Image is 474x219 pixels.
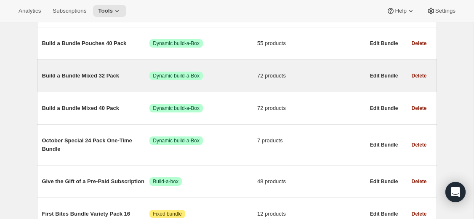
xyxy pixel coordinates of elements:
span: Delete [411,178,426,185]
button: Delete [406,37,431,49]
span: Tools [98,8,113,14]
button: Delete [406,176,431,187]
span: Dynamic build-a-Box [153,137,200,144]
button: Edit Bundle [365,139,403,151]
button: Delete [406,139,431,151]
span: Build a Bundle Mixed 32 Pack [42,72,150,80]
span: 72 products [257,72,365,80]
button: Edit Bundle [365,37,403,49]
button: Help [381,5,420,17]
span: Edit Bundle [370,142,398,148]
button: Edit Bundle [365,176,403,187]
span: Help [395,8,406,14]
span: Dynamic build-a-Box [153,40,200,47]
button: Edit Bundle [365,102,403,114]
span: Delete [411,105,426,112]
span: Analytics [19,8,41,14]
span: October Special 24 Pack One-Time Bundle [42,136,150,153]
span: Fixed bundle [153,211,182,217]
span: Edit Bundle [370,40,398,47]
span: Delete [411,40,426,47]
span: Dynamic build-a-Box [153,72,200,79]
button: Delete [406,70,431,82]
span: Edit Bundle [370,72,398,79]
button: Settings [422,5,461,17]
span: Edit Bundle [370,105,398,112]
span: 48 products [257,177,365,186]
button: Subscriptions [48,5,91,17]
span: Subscriptions [53,8,86,14]
span: First Bites Bundle Variety Pack 16 [42,210,150,218]
span: 55 products [257,39,365,48]
span: Delete [411,142,426,148]
span: Build a Bundle Mixed 40 Pack [42,104,150,112]
button: Delete [406,102,431,114]
span: Settings [435,8,455,14]
button: Edit Bundle [365,70,403,82]
span: 72 products [257,104,365,112]
span: Dynamic build-a-Box [153,105,200,112]
span: Edit Bundle [370,211,398,217]
span: Build-a-box [153,178,178,185]
span: Build a Bundle Pouches 40 Pack [42,39,150,48]
span: 7 products [257,136,365,145]
span: Give the Gift of a Pre-Paid Subscription [42,177,150,186]
span: Delete [411,211,426,217]
span: Edit Bundle [370,178,398,185]
div: Open Intercom Messenger [445,182,466,202]
span: 12 products [257,210,365,218]
button: Analytics [13,5,46,17]
button: Tools [93,5,126,17]
span: Delete [411,72,426,79]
